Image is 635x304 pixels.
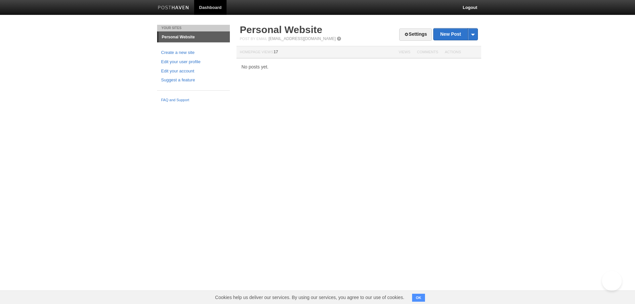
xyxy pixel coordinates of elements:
[157,25,230,31] li: Your Sites
[602,271,622,291] iframe: Help Scout Beacon - Open
[412,294,425,302] button: OK
[236,46,395,59] th: Homepage Views
[414,46,442,59] th: Comments
[161,59,226,65] a: Edit your user profile
[269,36,336,41] a: [EMAIL_ADDRESS][DOMAIN_NAME]
[395,46,413,59] th: Views
[158,32,230,42] a: Personal Website
[274,50,278,54] span: 17
[208,291,411,304] span: Cookies help us deliver our services. By using our services, you agree to our use of cookies.
[161,97,226,103] a: FAQ and Support
[161,49,226,56] a: Create a new site
[161,68,226,75] a: Edit your account
[240,37,267,41] span: Post by Email
[158,6,189,11] img: Posthaven-bar
[434,28,478,40] a: New Post
[240,24,322,35] a: Personal Website
[161,77,226,84] a: Suggest a feature
[236,65,481,69] div: No posts yet.
[399,28,432,41] a: Settings
[442,46,481,59] th: Actions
